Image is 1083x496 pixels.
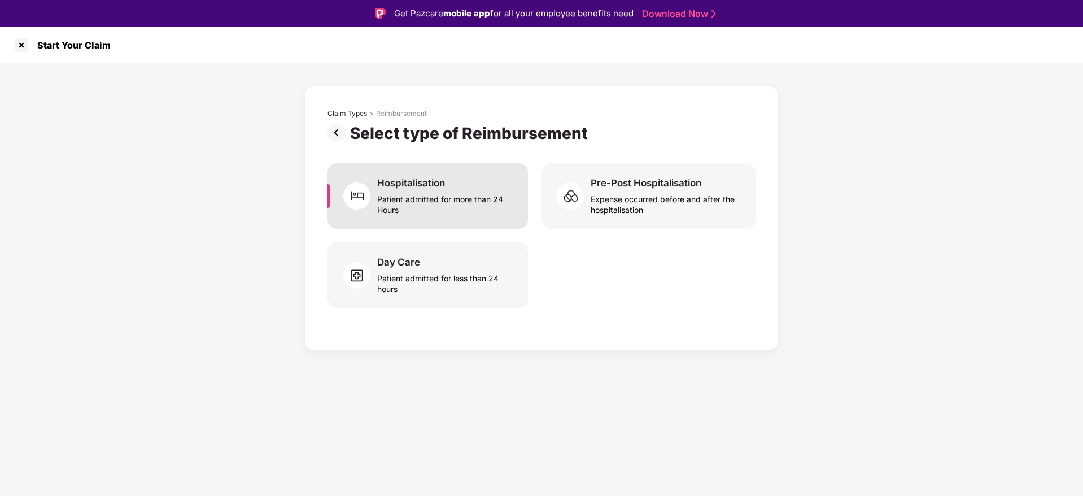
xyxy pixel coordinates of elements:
[377,268,514,294] div: Patient admitted for less than 24 hours
[30,40,111,51] div: Start Your Claim
[369,109,374,118] div: >
[327,124,350,142] img: svg+xml;base64,PHN2ZyBpZD0iUHJldi0zMngzMiIgeG1sbnM9Imh0dHA6Ly93d3cudzMub3JnLzIwMDAvc3ZnIiB3aWR0aD...
[350,124,592,143] div: Select type of Reimbursement
[375,8,386,19] img: Logo
[377,256,420,268] div: Day Care
[376,109,427,118] div: Reimbursement
[591,177,701,189] div: Pre-Post Hospitalisation
[711,8,716,20] img: Stroke
[557,179,591,213] img: svg+xml;base64,PHN2ZyB4bWxucz0iaHR0cDovL3d3dy53My5vcmcvMjAwMC9zdmciIHdpZHRoPSI2MCIgaGVpZ2h0PSI1OC...
[642,8,713,20] a: Download Now
[591,189,742,215] div: Expense occurred before and after the hospitalisation
[343,258,377,292] img: svg+xml;base64,PHN2ZyB4bWxucz0iaHR0cDovL3d3dy53My5vcmcvMjAwMC9zdmciIHdpZHRoPSI2MCIgaGVpZ2h0PSI1OC...
[443,8,490,19] strong: mobile app
[343,179,377,213] img: svg+xml;base64,PHN2ZyB4bWxucz0iaHR0cDovL3d3dy53My5vcmcvMjAwMC9zdmciIHdpZHRoPSI2MCIgaGVpZ2h0PSI2MC...
[394,7,634,20] div: Get Pazcare for all your employee benefits need
[327,109,367,118] div: Claim Types
[377,189,514,215] div: Patient admitted for more than 24 Hours
[377,177,445,189] div: Hospitalisation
